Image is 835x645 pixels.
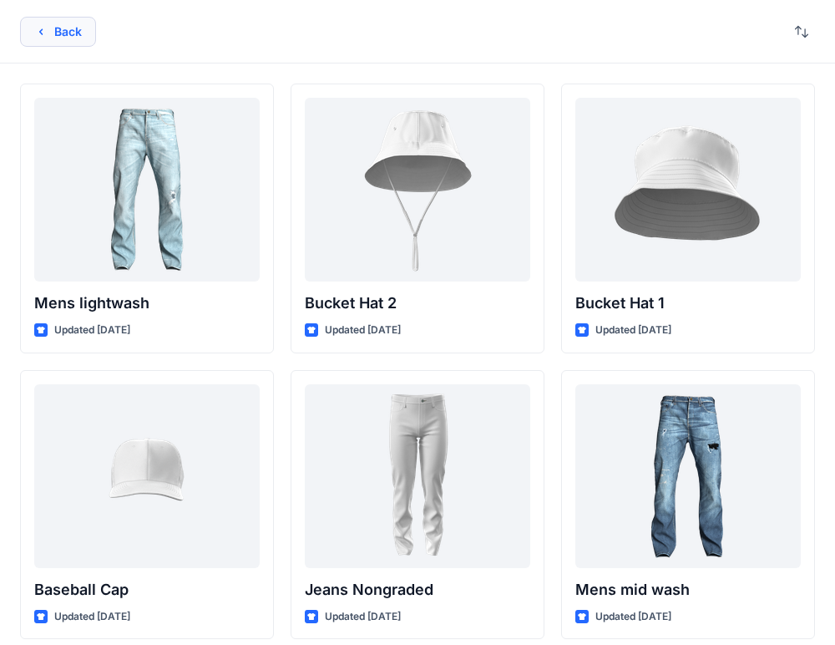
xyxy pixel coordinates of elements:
[34,98,260,282] a: Mens lightwash
[305,578,530,602] p: Jeans Nongraded
[34,578,260,602] p: Baseball Cap
[595,322,671,339] p: Updated [DATE]
[325,322,401,339] p: Updated [DATE]
[305,98,530,282] a: Bucket Hat 2
[54,608,130,626] p: Updated [DATE]
[575,292,801,315] p: Bucket Hat 1
[34,384,260,568] a: Baseball Cap
[575,384,801,568] a: Mens mid wash
[305,292,530,315] p: Bucket Hat 2
[575,98,801,282] a: Bucket Hat 1
[34,292,260,315] p: Mens lightwash
[575,578,801,602] p: Mens mid wash
[20,17,96,47] button: Back
[595,608,671,626] p: Updated [DATE]
[54,322,130,339] p: Updated [DATE]
[305,384,530,568] a: Jeans Nongraded
[325,608,401,626] p: Updated [DATE]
